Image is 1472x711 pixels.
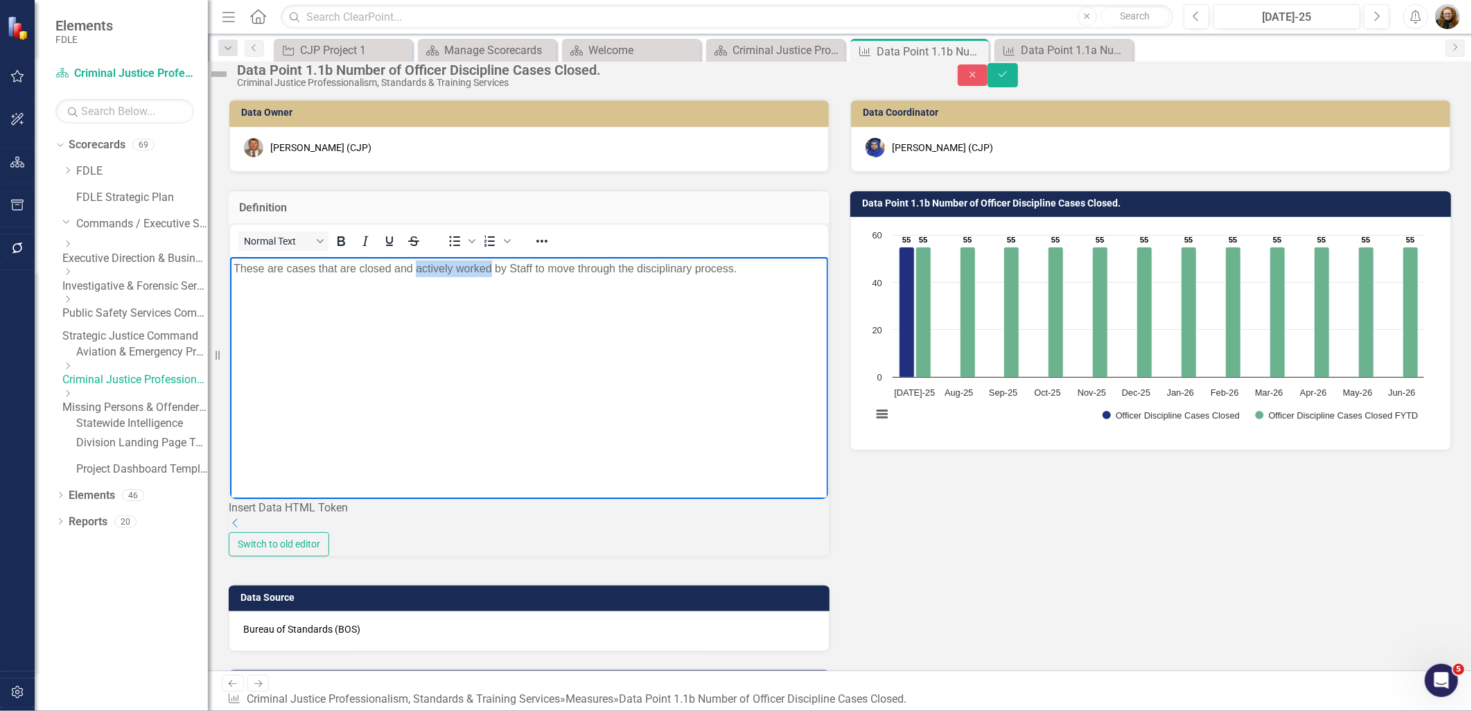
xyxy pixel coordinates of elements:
a: Public Safety Services Command [62,306,208,322]
a: Criminal Justice Professionalism, Standards & Training Services [62,372,208,388]
h3: Data Owner [241,107,822,118]
path: Sep-25, 55. Officer Discipline Cases Closed FYTD. [1004,247,1019,378]
div: Welcome [588,42,697,59]
button: Switch to old editor [229,532,329,556]
path: Jul-25, 55. Officer Discipline Cases Closed FYTD. [916,247,931,378]
text: Jan-26 [1167,387,1194,398]
text: 55 [902,236,911,244]
div: 46 [122,489,144,501]
text: 55 [919,236,927,244]
text: [DATE]-25 [895,387,936,398]
text: 55 [1273,236,1281,244]
a: Aviation & Emergency Preparedness [76,344,208,360]
a: Division Landing Page Template [76,435,208,451]
iframe: Intercom live chat [1425,664,1458,697]
a: CJP Project 1 [277,42,409,59]
path: Mar-26, 55. Officer Discipline Cases Closed FYTD. [1270,247,1286,378]
span: Normal Text [244,236,312,247]
div: [DATE]-25 [1218,9,1356,26]
div: » » [227,692,912,708]
a: Investigative & Forensic Services Command [62,279,208,295]
text: Aug-25 [945,387,973,398]
div: 69 [132,139,155,151]
div: Data Point 1.1a Number of Officer Discipline Cases Opened [1021,42,1130,59]
text: Mar-26 [1255,387,1283,398]
span: Elements [55,17,113,34]
button: Block Normal Text [238,231,328,251]
div: [PERSON_NAME] (CJP) [892,141,993,155]
span: Search [1120,10,1150,21]
text: 55 [1007,236,1015,244]
text: 55 [1406,236,1414,244]
img: ClearPoint Strategy [7,15,31,39]
text: 55 [1229,236,1237,244]
path: Dec-25, 55. Officer Discipline Cases Closed FYTD. [1137,247,1153,378]
img: Jennifer Siddoway [1435,4,1460,29]
text: 55 [1317,236,1326,244]
button: Bold [329,231,353,251]
button: Strikethrough [402,231,426,251]
input: Search ClearPoint... [281,5,1173,29]
text: Dec-25 [1122,387,1150,398]
div: Manage Scorecards [444,42,553,59]
g: Officer Discipline Cases Closed FYTD, bar series 2 of 2 with 12 bars. [916,247,1419,378]
h3: Data Point 1.1b Number of Officer Discipline Cases Closed. [862,198,1444,209]
text: 55 [963,236,972,244]
h3: Definition [239,202,819,214]
button: View chart menu, Chart [872,404,891,423]
a: Manage Scorecards [421,42,553,59]
img: Glen Hopkins [244,138,263,157]
input: Search Below... [55,99,194,123]
path: Aug-25, 55. Officer Discipline Cases Closed FYTD. [961,247,976,378]
span: 5 [1453,664,1464,675]
a: Elements [69,488,115,504]
text: 55 [1140,236,1148,244]
a: Missing Persons & Offender Enforcement [62,400,208,416]
text: 55 [1184,236,1193,244]
a: Commands / Executive Support Branch [76,216,208,232]
div: Insert Data HTML Token [229,500,830,516]
path: Jul-25, 55. Officer Discipline Cases Closed. [900,247,915,378]
div: Numbered list [478,231,513,251]
a: Project Dashboard Template [76,462,208,477]
iframe: Rich Text Area [230,257,828,499]
text: Officer Discipline Cases Closed FYTD [1269,410,1419,421]
div: Data Point 1.1b Number of Officer Discipline Cases Closed. [619,692,906,705]
path: May-26, 55. Officer Discipline Cases Closed FYTD. [1359,247,1374,378]
img: Somi Akter [866,138,885,157]
text: 0 [877,372,882,383]
a: FDLE Strategic Plan [76,190,208,206]
path: Feb-26, 55. Officer Discipline Cases Closed FYTD. [1226,247,1241,378]
div: Criminal Justice Professionalism, Standards & Training Services [237,78,930,88]
text: Jun-26 [1388,387,1415,398]
text: May-26 [1343,387,1373,398]
div: Bullet list [443,231,477,251]
a: Scorecards [69,137,125,153]
text: Sep-25 [989,387,1017,398]
text: 60 [873,230,882,240]
path: Jun-26, 55. Officer Discipline Cases Closed FYTD. [1403,247,1419,378]
a: Welcome [566,42,697,59]
a: Criminal Justice Professionalism, Standards & Training Services [247,692,560,705]
g: Officer Discipline Cases Closed, bar series 1 of 2 with 12 bars. [900,235,1403,378]
img: Not Defined [208,63,230,85]
a: FDLE [76,164,208,179]
text: Nov-25 [1078,387,1106,398]
h3: Data Source [240,592,823,603]
a: Criminal Justice Professionalism, Standards & Training Services [55,66,194,82]
button: Show Officer Discipline Cases Closed [1103,411,1241,420]
div: Criminal Justice Professionalism, Standards & Training Services Landing Page [733,42,841,59]
text: Officer Discipline Cases Closed [1116,410,1240,421]
a: Reports [69,514,107,530]
button: [DATE]-25 [1213,4,1360,29]
a: Measures [566,692,613,705]
p: Bureau of Standards (BOS) [243,622,815,636]
text: Oct-25 [1035,387,1061,398]
text: 40 [873,278,882,288]
text: 55 [1096,236,1104,244]
div: Data Point 1.1b Number of Officer Discipline Cases Closed. [877,43,985,60]
a: Strategic Justice Command [62,328,208,344]
button: Reveal or hide additional toolbar items [530,231,554,251]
